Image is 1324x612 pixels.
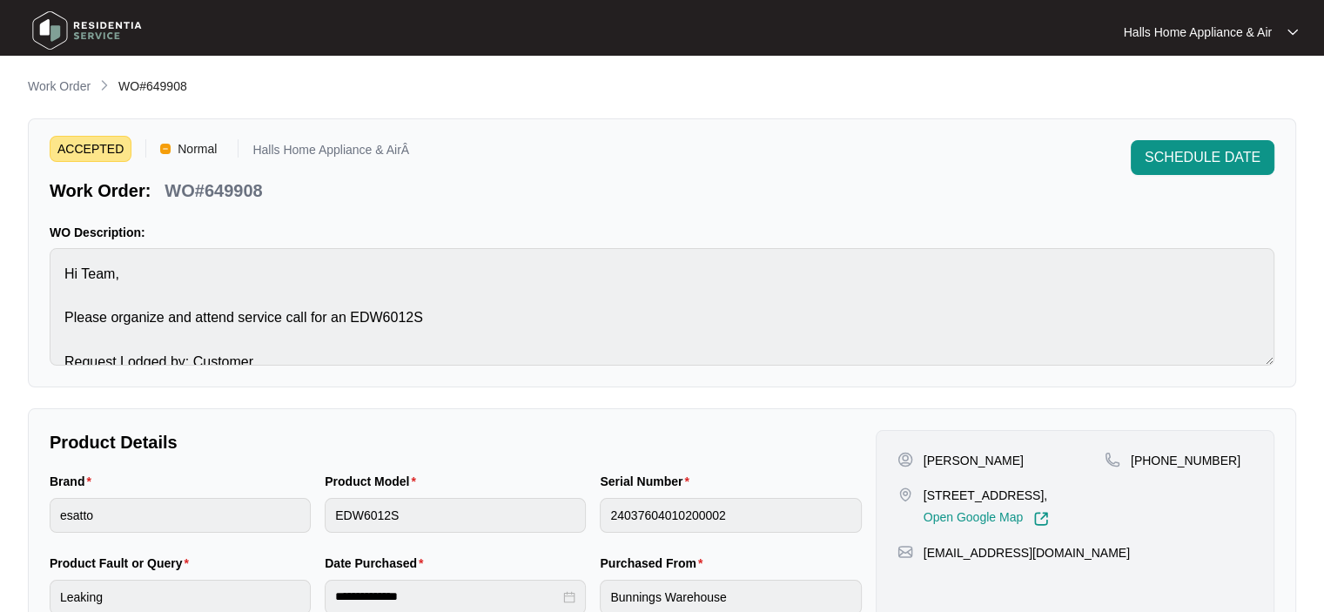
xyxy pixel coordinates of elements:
[924,511,1049,527] a: Open Google Map
[50,224,1274,241] p: WO Description:
[600,555,709,572] label: Purchased From
[1033,511,1049,527] img: Link-External
[1131,140,1274,175] button: SCHEDULE DATE
[600,473,696,490] label: Serial Number
[325,555,430,572] label: Date Purchased
[97,78,111,92] img: chevron-right
[325,498,586,533] input: Product Model
[50,473,98,490] label: Brand
[1287,28,1298,37] img: dropdown arrow
[171,136,224,162] span: Normal
[50,136,131,162] span: ACCEPTED
[924,544,1130,562] p: [EMAIL_ADDRESS][DOMAIN_NAME]
[1124,24,1272,41] p: Halls Home Appliance & Air
[26,4,148,57] img: residentia service logo
[897,452,913,467] img: user-pin
[335,588,560,606] input: Date Purchased
[600,498,861,533] input: Serial Number
[897,544,913,560] img: map-pin
[1131,452,1240,469] p: [PHONE_NUMBER]
[24,77,94,97] a: Work Order
[118,79,187,93] span: WO#649908
[1105,452,1120,467] img: map-pin
[50,430,862,454] p: Product Details
[50,498,311,533] input: Brand
[924,487,1049,504] p: [STREET_ADDRESS],
[28,77,91,95] p: Work Order
[50,555,196,572] label: Product Fault or Query
[325,473,423,490] label: Product Model
[160,144,171,154] img: Vercel Logo
[50,248,1274,366] textarea: Hi Team, Please organize and attend service call for an EDW6012S Request Lodged by: Customer Purc...
[252,144,409,162] p: Halls Home Appliance & AirÂ
[1145,147,1260,168] span: SCHEDULE DATE
[897,487,913,502] img: map-pin
[924,452,1024,469] p: [PERSON_NAME]
[165,178,262,203] p: WO#649908
[50,178,151,203] p: Work Order:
